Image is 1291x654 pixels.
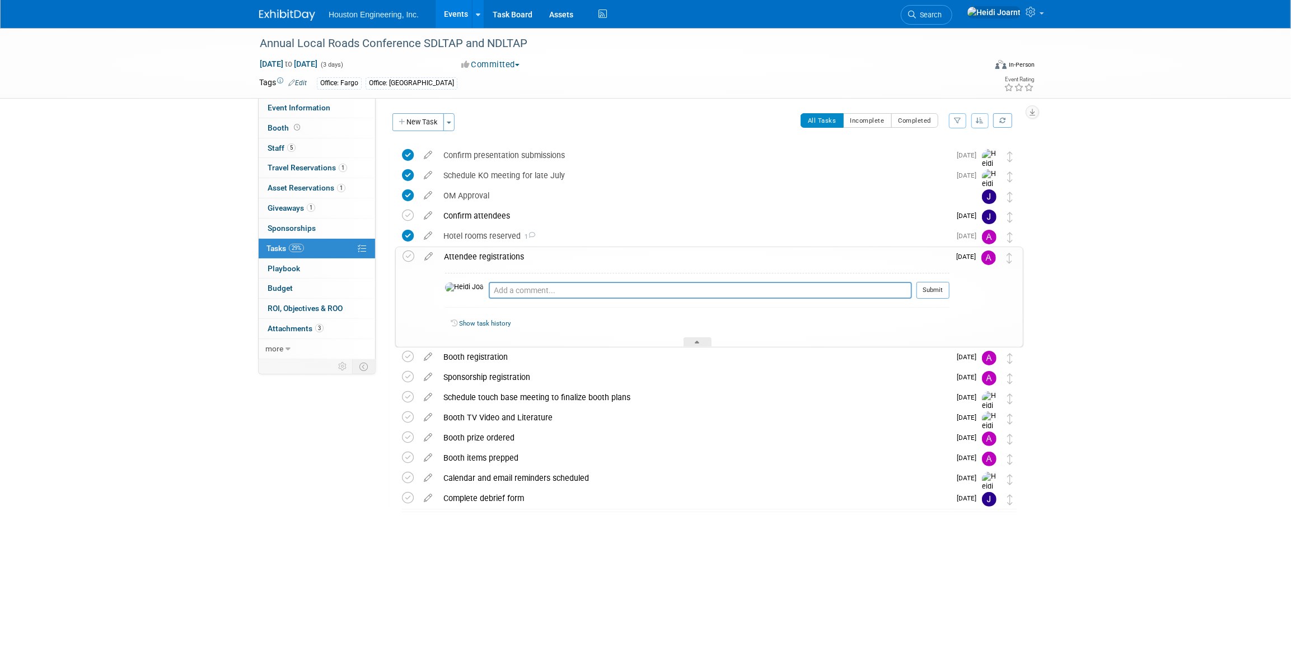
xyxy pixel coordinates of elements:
[919,58,1035,75] div: Event Format
[438,226,950,245] div: Hotel rooms reserved
[1007,414,1013,424] i: Move task
[438,166,950,185] div: Schedule KO meeting for late July
[259,98,375,118] a: Event Information
[982,230,997,244] img: Ali Ringheimer
[982,169,999,209] img: Heidi Joarnt
[1007,393,1013,404] i: Move task
[418,352,438,362] a: edit
[259,339,375,359] a: more
[957,414,982,421] span: [DATE]
[982,472,999,512] img: Heidi Joarnt
[418,473,438,483] a: edit
[957,454,982,462] span: [DATE]
[957,393,982,401] span: [DATE]
[957,232,982,240] span: [DATE]
[1007,434,1013,444] i: Move task
[957,171,982,179] span: [DATE]
[266,244,304,253] span: Tasks
[268,304,343,313] span: ROI, Objectives & ROO
[418,372,438,382] a: edit
[418,191,438,201] a: edit
[259,239,375,258] a: Tasks29%
[957,212,982,220] span: [DATE]
[438,206,950,225] div: Confirm attendees
[1007,454,1013,465] i: Move task
[353,359,376,374] td: Toggle Event Tabs
[901,5,952,25] a: Search
[288,79,307,87] a: Edit
[891,113,939,128] button: Completed
[981,251,996,265] img: Ali Ringheimer
[957,474,982,482] span: [DATE]
[418,453,438,463] a: edit
[268,203,315,212] span: Giveaways
[1007,192,1013,202] i: Move task
[259,259,375,279] a: Playbook
[259,299,375,318] a: ROI, Objectives & ROO
[268,264,300,273] span: Playbook
[1007,151,1013,162] i: Move task
[957,434,982,442] span: [DATE]
[982,351,997,365] img: Ali Ringheimer
[982,411,999,451] img: Heidi Joarnt
[268,183,345,192] span: Asset Reservations
[801,113,844,128] button: All Tasks
[259,59,318,69] span: [DATE] [DATE]
[521,233,535,240] span: 1
[1007,353,1013,364] i: Move task
[982,210,997,224] img: Josh Johnson
[982,149,999,189] img: Heidi Joarnt
[1007,212,1013,222] i: Move task
[418,433,438,443] a: edit
[982,391,999,431] img: Heidi Joarnt
[967,6,1021,18] img: Heidi Joarnt
[956,253,981,261] span: [DATE]
[438,448,950,467] div: Booth items prepped
[957,151,982,159] span: [DATE]
[289,244,304,252] span: 29%
[418,493,438,503] a: edit
[307,203,315,212] span: 1
[259,198,375,218] a: Giveaways1
[995,60,1007,69] img: Format-Inperson.png
[315,324,324,332] span: 3
[957,353,982,361] span: [DATE]
[256,34,969,54] div: Annual Local Roads Conference SDLTAP and NDLTAP
[982,371,997,386] img: Ali Ringheimer
[418,231,438,241] a: edit
[339,164,347,172] span: 1
[259,158,375,178] a: Travel Reservations1
[438,368,950,387] div: Sponsorship registration
[329,10,419,19] span: Houston Engineering, Inc.
[1008,61,1035,69] div: In-Person
[283,59,294,68] span: to
[438,489,950,508] div: Complete debrief form
[259,138,375,158] a: Staff5
[438,428,950,447] div: Booth prize ordered
[1007,232,1013,243] i: Move task
[957,494,982,502] span: [DATE]
[320,61,343,68] span: (3 days)
[366,77,457,89] div: Office: [GEOGRAPHIC_DATA]
[445,282,483,293] img: Heidi Joarnt
[982,432,997,446] img: Ali Ringheimer
[392,113,444,131] button: New Task
[259,118,375,138] a: Booth
[268,324,324,333] span: Attachments
[268,284,293,293] span: Budget
[982,492,997,507] img: Josh Johnson
[1007,373,1013,384] i: Move task
[459,319,511,327] a: Show task history
[438,186,960,205] div: OM Approval
[457,59,524,71] button: Committed
[259,178,375,198] a: Asset Reservations1
[916,282,949,299] button: Submit
[438,469,950,488] div: Calendar and email reminders scheduled
[438,347,950,367] div: Booth registration
[259,219,375,238] a: Sponsorships
[418,412,438,423] a: edit
[1007,171,1013,182] i: Move task
[993,113,1012,128] a: Refresh
[982,452,997,466] img: Ali Ringheimer
[843,113,892,128] button: Incomplete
